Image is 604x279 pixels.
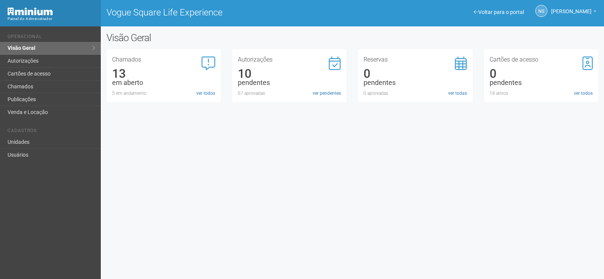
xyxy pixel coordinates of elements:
[238,90,341,97] div: 67 aprovadas
[238,70,341,77] div: 10
[490,70,593,77] div: 0
[196,90,215,97] a: ver todos
[8,128,95,136] li: Cadastros
[364,57,467,63] h3: Reservas
[238,79,341,86] div: pendentes
[490,79,593,86] div: pendentes
[313,90,341,97] a: ver pendentes
[8,15,95,22] div: Painel do Administrador
[574,90,593,97] a: ver todos
[112,79,215,86] div: em aberto
[535,5,547,17] a: NS
[112,90,215,97] div: 5 em andamento
[490,57,593,63] h3: Cartões de acesso
[364,79,467,86] div: pendentes
[474,9,524,15] a: Voltar para o portal
[490,90,593,97] div: 18 ativos
[8,8,53,15] img: Minium
[106,8,347,17] h1: Vogue Square Life Experience
[8,34,95,42] li: Operacional
[112,70,215,77] div: 13
[106,32,305,43] h2: Visão Geral
[551,9,596,15] a: [PERSON_NAME]
[448,90,467,97] a: ver todas
[238,57,341,63] h3: Autorizações
[364,90,467,97] div: 0 aprovadas
[112,57,215,63] h3: Chamados
[364,70,467,77] div: 0
[551,1,592,14] span: Nicolle Silva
